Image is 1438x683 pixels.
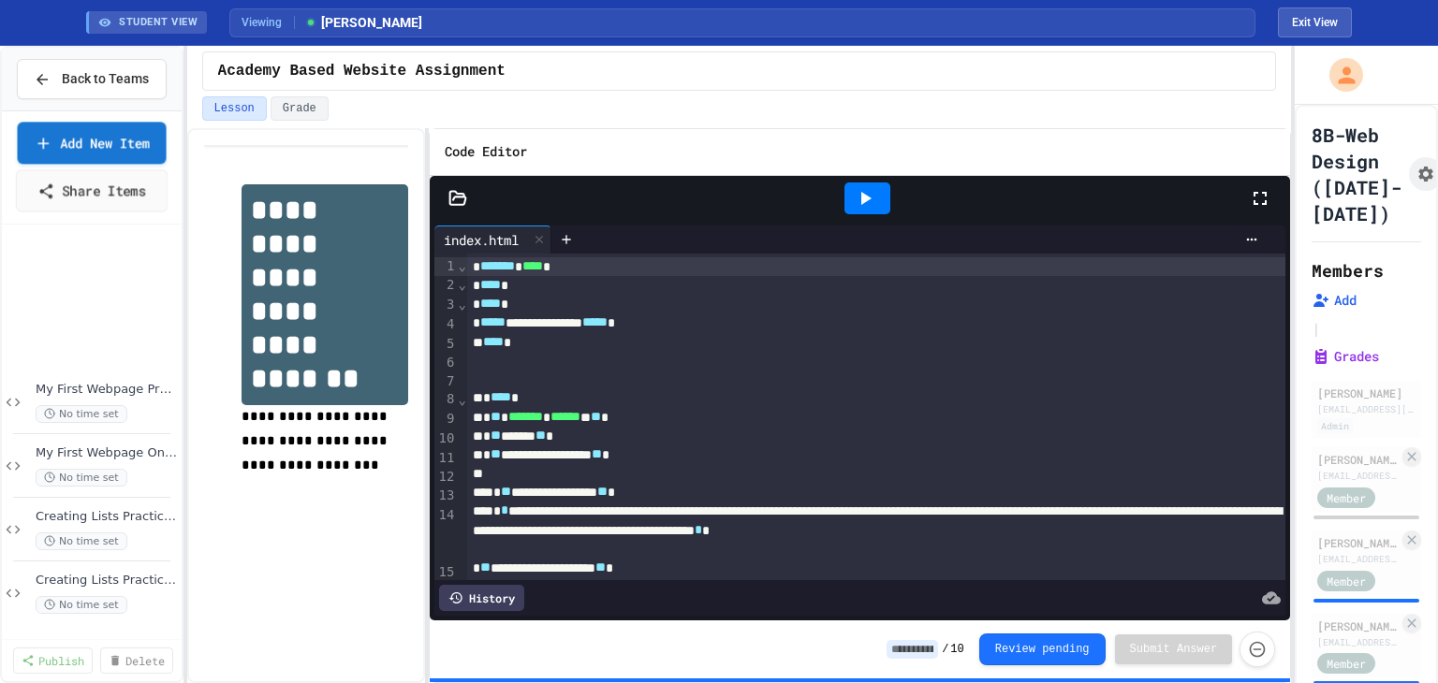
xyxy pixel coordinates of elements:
div: index.html [434,230,528,250]
button: Lesson [202,96,267,121]
span: Back to Teams [62,69,149,89]
span: My First Webpage Practice with Tags [36,382,178,398]
div: History [439,585,524,611]
h1: 8B-Web Design ([DATE]-[DATE]) [1312,122,1401,226]
div: 11 [434,449,458,469]
div: [EMAIL_ADDRESS][DOMAIN_NAME] [1317,469,1399,483]
a: Delete [100,647,173,674]
span: Fold line [457,392,466,407]
div: 7 [434,372,458,391]
div: 5 [434,335,458,355]
span: My First Webpage On Your Own Asssignment [36,445,178,461]
div: My Account [1310,53,1368,96]
div: 8 [434,390,458,410]
span: No time set [36,405,127,423]
div: Admin [1317,418,1353,434]
span: 10 [950,642,963,657]
span: / [942,642,948,657]
span: Member [1327,655,1366,672]
span: [PERSON_NAME] [304,13,422,33]
div: 6 [434,354,458,372]
div: 10 [434,429,458,449]
span: Fold line [457,258,466,273]
button: Add [1312,291,1357,310]
span: Fold line [457,297,466,312]
iframe: chat widget [1283,527,1419,606]
span: Member [1327,489,1366,506]
span: No time set [36,596,127,614]
div: 14 [434,506,458,563]
h2: Members [1312,257,1384,283]
h6: Code Editor [445,140,527,164]
div: 2 [434,276,458,296]
div: 12 [434,468,458,487]
span: Fold line [457,277,466,292]
div: [EMAIL_ADDRESS][DOMAIN_NAME] [1317,635,1399,649]
a: Share Items [16,169,168,211]
span: No time set [36,469,127,487]
a: Add New Item [17,122,166,164]
div: [EMAIL_ADDRESS][DOMAIN_NAME] [1317,402,1416,416]
button: Back to Teams [17,59,167,99]
span: Academy Based Website Assignment [218,60,506,82]
div: [PERSON_NAME] [1317,451,1399,468]
div: 9 [434,410,458,429]
div: 4 [434,315,458,335]
div: index.html [434,225,551,254]
button: Grades [1312,347,1379,366]
div: 13 [434,487,458,506]
span: Viewing [242,14,295,31]
div: 1 [434,257,458,277]
span: STUDENT VIEW [119,15,198,31]
a: Publish [13,647,93,674]
span: Creating Lists Practice Assignment 1 [36,509,178,525]
button: Exit student view [1278,7,1352,37]
iframe: chat widget [1359,608,1419,664]
span: Submit Answer [1130,642,1218,657]
button: Force resubmission of student's answer (Admin only) [1240,632,1275,667]
div: [PERSON_NAME] [1317,618,1399,634]
button: Submit Answer [1115,634,1233,664]
div: 3 [434,296,458,315]
div: 15 [434,563,458,582]
div: [PERSON_NAME] [1317,385,1416,401]
span: Creating Lists Practice Assignment 2 [36,573,178,589]
button: Review pending [979,633,1106,665]
span: No time set [36,532,127,550]
button: Grade [271,96,329,121]
span: | [1312,317,1321,340]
